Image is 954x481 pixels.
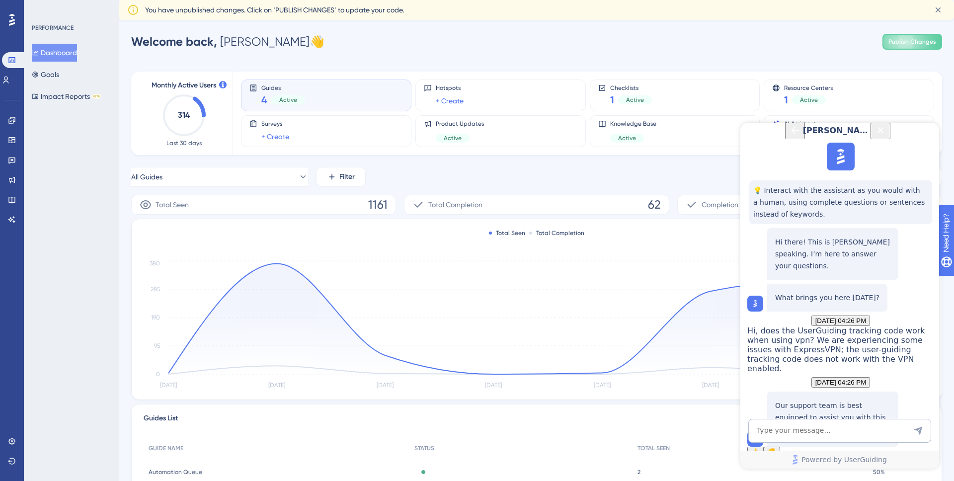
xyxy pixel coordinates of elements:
h1: UserGuiding [76,9,124,17]
tspan: [DATE] [160,382,177,389]
tspan: 95 [154,342,160,349]
tspan: [DATE] [702,382,719,389]
span: AI Assistant [784,120,818,128]
span: Active [618,134,636,142]
span: GUIDE NAME [149,444,183,452]
span: Active [279,96,297,104]
span: 2 [637,468,640,476]
text: 314 [178,110,190,120]
span: Guides [261,84,305,91]
span: All Guides [131,171,162,183]
tspan: 285 [151,286,160,293]
span: 4 [261,93,267,107]
span: Hotspots [436,84,464,92]
span: Active [626,96,644,104]
span: Automation Queue [149,468,202,476]
tspan: 190 [151,314,160,321]
tspan: [DATE] [268,382,285,389]
span: Need Help? [23,2,62,14]
span: Resource Centers [784,84,833,91]
button: Emoji picker [15,325,23,333]
tspan: 0 [156,371,160,378]
span: 1161 [368,197,388,213]
button: Send a message… [170,321,186,337]
span: Filter [339,171,355,183]
span: Active [444,134,462,142]
span: Knowledge Base [610,120,656,128]
button: Gif picker [31,325,39,333]
iframe: UserGuiding AI Assistant [740,123,939,469]
span: Welcome back, [131,34,217,49]
span: Total Completion [428,199,482,211]
span: Total Seen [156,199,189,211]
img: Profile image for Kemal [56,5,72,21]
span: Completion Rate [702,199,755,211]
button: Start recording [63,325,71,333]
span: 62 [648,197,661,213]
div: Total Seen [489,229,525,237]
tspan: [DATE] [377,382,394,389]
span: Checklists [610,84,652,91]
button: Home [156,4,174,23]
span: 50% [873,468,885,476]
span: TOTAL SEEN [637,444,670,452]
img: Profile image for Simay [42,5,58,21]
span: 1 [610,93,614,107]
textarea: Message… [8,305,190,321]
span: Guides List [144,412,178,430]
button: All Guides [131,167,308,187]
img: Profile image for Diênifer [28,5,44,21]
span: Monthly Active Users [152,80,216,91]
button: go back [6,4,25,23]
span: Last 30 days [166,139,202,147]
span: STATUS [414,444,434,452]
a: + Create [436,95,464,107]
button: Upload attachment [47,325,55,333]
div: Close [174,4,192,22]
div: Total Completion [529,229,584,237]
button: Filter [316,167,366,187]
a: + Create [261,131,289,143]
tspan: [DATE] [594,382,611,389]
span: Surveys [261,120,289,128]
span: Active [800,96,818,104]
span: Publish Changes [888,38,936,46]
span: 1 [784,93,788,107]
div: [PERSON_NAME] 👋 [131,34,324,50]
span: Product Updates [436,120,484,128]
tspan: 380 [150,260,160,267]
button: Publish Changes [882,34,942,50]
tspan: [DATE] [485,382,502,389]
span: You have unpublished changes. Click on ‘PUBLISH CHANGES’ to update your code. [145,4,404,16]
